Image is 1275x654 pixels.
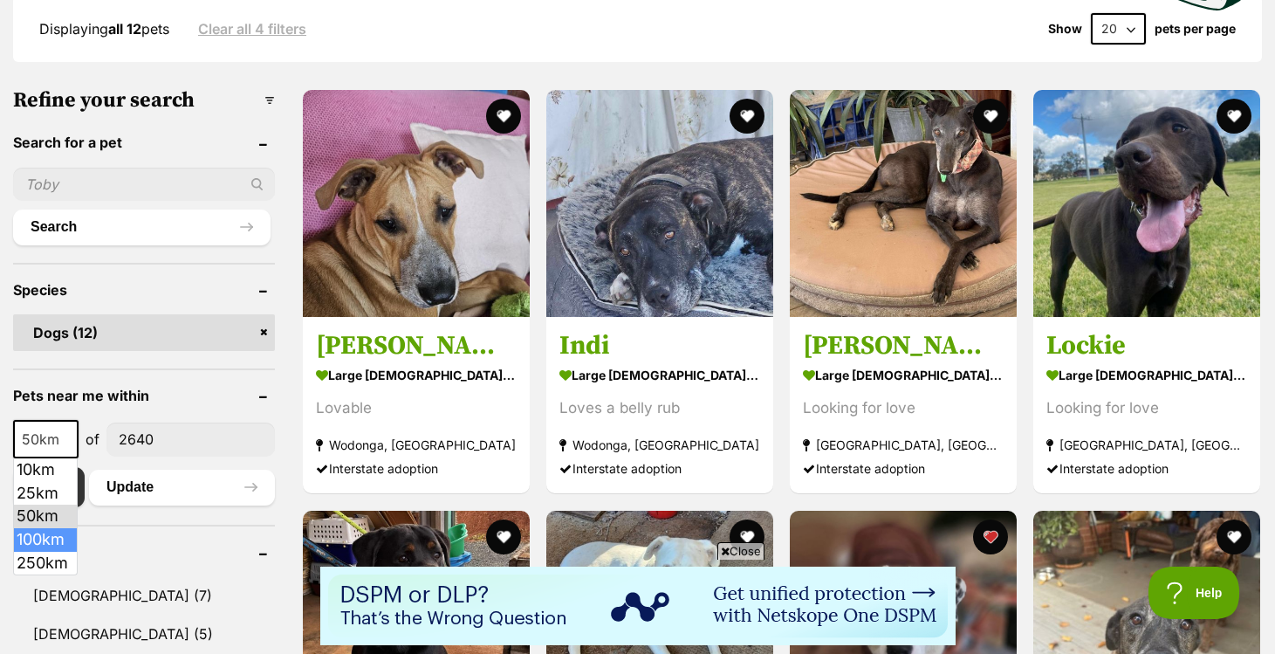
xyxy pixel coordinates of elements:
[316,330,517,363] h3: [PERSON_NAME].
[1048,22,1082,36] span: Show
[559,458,760,481] div: Interstate adoption
[14,458,77,482] li: 10km
[13,577,275,614] a: [DEMOGRAPHIC_DATA] (7)
[559,363,760,389] strong: large [DEMOGRAPHIC_DATA] Dog
[13,388,275,403] header: Pets near me within
[13,314,275,351] a: Dogs (12)
[1046,397,1247,421] div: Looking for love
[546,317,773,494] a: Indi large [DEMOGRAPHIC_DATA] Dog Loves a belly rub Wodonga, [GEOGRAPHIC_DATA] Interstate adoption
[1046,330,1247,363] h3: Lockie
[1046,458,1247,481] div: Interstate adoption
[13,616,275,652] a: [DEMOGRAPHIC_DATA] (5)
[13,168,275,201] input: Toby
[803,434,1004,458] strong: [GEOGRAPHIC_DATA], [GEOGRAPHIC_DATA]
[790,317,1017,494] a: [PERSON_NAME], the greyhound large [DEMOGRAPHIC_DATA] Dog Looking for love [GEOGRAPHIC_DATA], [GE...
[316,458,517,481] div: Interstate adoption
[13,544,275,560] header: Gender
[316,363,517,389] strong: large [DEMOGRAPHIC_DATA] Dog
[973,99,1008,134] button: favourite
[14,552,77,575] li: 250km
[559,397,760,421] div: Loves a belly rub
[790,90,1017,317] img: Chloe, the greyhound - Greyhound Dog
[973,520,1008,554] button: favourite
[13,210,271,244] button: Search
[108,20,141,38] strong: all 12
[1155,22,1236,36] label: pets per page
[86,429,99,450] span: of
[730,520,764,554] button: favourite
[13,88,275,113] h3: Refine your search
[486,520,521,554] button: favourite
[803,397,1004,421] div: Looking for love
[1046,434,1247,458] strong: [GEOGRAPHIC_DATA], [GEOGRAPHIC_DATA]
[106,423,275,456] input: postcode
[39,20,169,38] span: Displaying pets
[1217,99,1251,134] button: favourite
[1148,567,1240,619] iframe: Help Scout Beacon - Open
[320,567,956,645] iframe: Advertisement
[1033,317,1260,494] a: Lockie large [DEMOGRAPHIC_DATA] Dog Looking for love [GEOGRAPHIC_DATA], [GEOGRAPHIC_DATA] Interst...
[717,542,764,560] span: Close
[13,282,275,298] header: Species
[1046,363,1247,389] strong: large [DEMOGRAPHIC_DATA] Dog
[15,427,77,451] span: 50km
[546,90,773,317] img: Indi - Mixed Breed Dog
[559,330,760,363] h3: Indi
[14,482,77,506] li: 25km
[14,505,77,528] li: 50km
[803,458,1004,481] div: Interstate adoption
[316,397,517,421] div: Lovable
[13,420,79,458] span: 50km
[486,99,521,134] button: favourite
[198,21,306,37] a: Clear all 4 filters
[1033,90,1260,317] img: Lockie - German Shorthaired Pointer x Labrador Retriever Dog
[316,434,517,458] strong: Wodonga, [GEOGRAPHIC_DATA]
[803,330,1004,363] h3: [PERSON_NAME], the greyhound
[13,134,275,150] header: Search for a pet
[14,528,77,552] li: 100km
[303,317,530,494] a: [PERSON_NAME]. large [DEMOGRAPHIC_DATA] Dog Lovable Wodonga, [GEOGRAPHIC_DATA] Interstate adoption
[303,90,530,317] img: Jackson. - Mixed Dog
[803,363,1004,389] strong: large [DEMOGRAPHIC_DATA] Dog
[730,99,764,134] button: favourite
[1217,520,1251,554] button: favourite
[559,434,760,458] strong: Wodonga, [GEOGRAPHIC_DATA]
[89,470,275,505] button: Update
